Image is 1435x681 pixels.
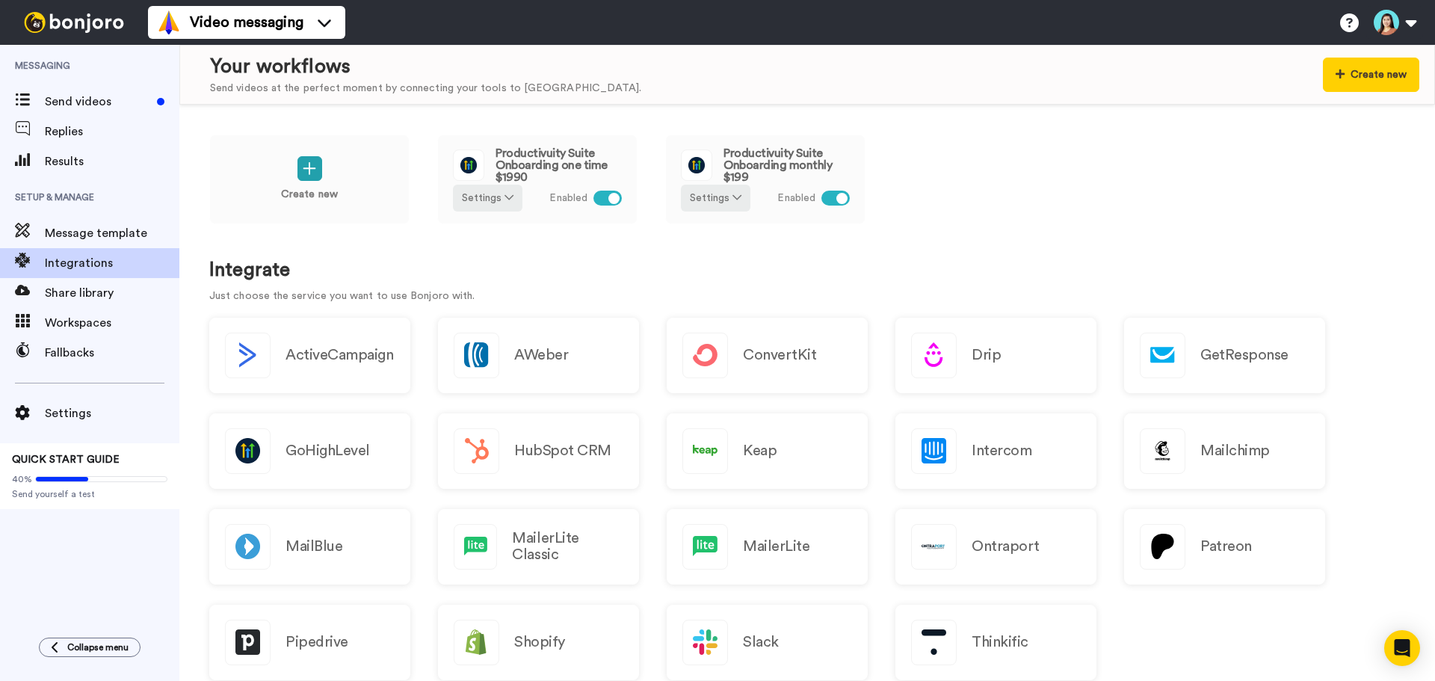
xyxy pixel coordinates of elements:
[1200,538,1252,555] h2: Patreon
[895,413,1096,489] a: Intercom
[45,314,179,332] span: Workspaces
[286,634,348,650] h2: Pipedrive
[286,347,393,363] h2: ActiveCampaign
[496,147,622,183] span: Productivuity Suite Onboarding one time $1990
[683,333,727,378] img: logo_convertkit.svg
[226,429,270,473] img: logo_gohighlevel.png
[226,525,270,569] img: logo_mailblue.png
[39,638,141,657] button: Collapse menu
[514,443,611,459] h2: HubSpot CRM
[743,443,777,459] h2: Keap
[454,150,484,180] img: logo_gohighlevel.png
[454,429,499,473] img: logo_hubspot.svg
[45,284,179,302] span: Share library
[514,347,568,363] h2: AWeber
[683,525,727,569] img: logo_mailerlite.svg
[454,620,499,665] img: logo_shopify.svg
[665,135,865,224] a: Productivuity Suite Onboarding monthly $199Settings Enabled
[45,224,179,242] span: Message template
[1384,630,1420,666] div: Open Intercom Messenger
[743,634,779,650] h2: Slack
[1200,443,1270,459] h2: Mailchimp
[683,620,727,665] img: logo_slack.svg
[1200,347,1289,363] h2: GetResponse
[972,443,1031,459] h2: Intercom
[12,454,120,465] span: QUICK START GUIDE
[67,641,129,653] span: Collapse menu
[210,81,641,96] div: Send videos at the perfect moment by connecting your tools to [GEOGRAPHIC_DATA].
[972,347,1001,363] h2: Drip
[286,443,370,459] h2: GoHighLevel
[209,413,410,489] a: GoHighLevel
[209,135,410,224] a: Create new
[667,509,868,585] a: MailerLite
[972,634,1028,650] h2: Thinkific
[723,147,850,183] span: Productivuity Suite Onboarding monthly $199
[1124,413,1325,489] a: Mailchimp
[438,318,639,393] a: AWeber
[895,318,1096,393] a: Drip
[454,333,499,378] img: logo_aweber.svg
[1141,429,1185,473] img: logo_mailchimp.svg
[683,429,727,473] img: logo_keap.svg
[912,525,956,569] img: logo_ontraport.svg
[12,488,167,500] span: Send yourself a test
[743,538,809,555] h2: MailerLite
[438,413,639,489] a: HubSpot CRM
[895,605,1096,680] a: Thinkific
[226,333,270,378] img: logo_activecampaign.svg
[210,53,641,81] div: Your workflows
[45,254,179,272] span: Integrations
[226,620,270,665] img: logo_pipedrive.png
[895,509,1096,585] a: Ontraport
[209,318,410,393] button: ActiveCampaign
[45,93,151,111] span: Send videos
[1323,58,1419,92] button: Create new
[18,12,130,33] img: bj-logo-header-white.svg
[1141,333,1185,378] img: logo_getresponse.svg
[549,191,587,206] span: Enabled
[437,135,638,224] a: Productivuity Suite Onboarding one time $1990Settings Enabled
[512,530,623,563] h2: MailerLite Classic
[12,473,32,485] span: 40%
[667,413,868,489] a: Keap
[1124,509,1325,585] a: Patreon
[209,289,1405,304] p: Just choose the service you want to use Bonjoro with.
[281,187,338,203] p: Create new
[209,605,410,680] a: Pipedrive
[514,634,565,650] h2: Shopify
[286,538,342,555] h2: MailBlue
[454,525,496,569] img: logo_mailerlite.svg
[157,10,181,34] img: vm-color.svg
[681,185,750,212] button: Settings
[438,605,639,680] a: Shopify
[1141,525,1185,569] img: logo_patreon.svg
[667,318,868,393] a: ConvertKit
[453,185,522,212] button: Settings
[45,152,179,170] span: Results
[972,538,1040,555] h2: Ontraport
[743,347,816,363] h2: ConvertKit
[438,509,639,585] a: MailerLite Classic
[1124,318,1325,393] a: GetResponse
[912,333,956,378] img: logo_drip.svg
[667,605,868,680] a: Slack
[682,150,712,180] img: logo_gohighlevel.png
[209,259,1405,281] h1: Integrate
[45,123,179,141] span: Replies
[912,429,956,473] img: logo_intercom.svg
[912,620,956,665] img: logo_thinkific.svg
[45,344,179,362] span: Fallbacks
[209,509,410,585] a: MailBlue
[45,404,179,422] span: Settings
[190,12,303,33] span: Video messaging
[777,191,815,206] span: Enabled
